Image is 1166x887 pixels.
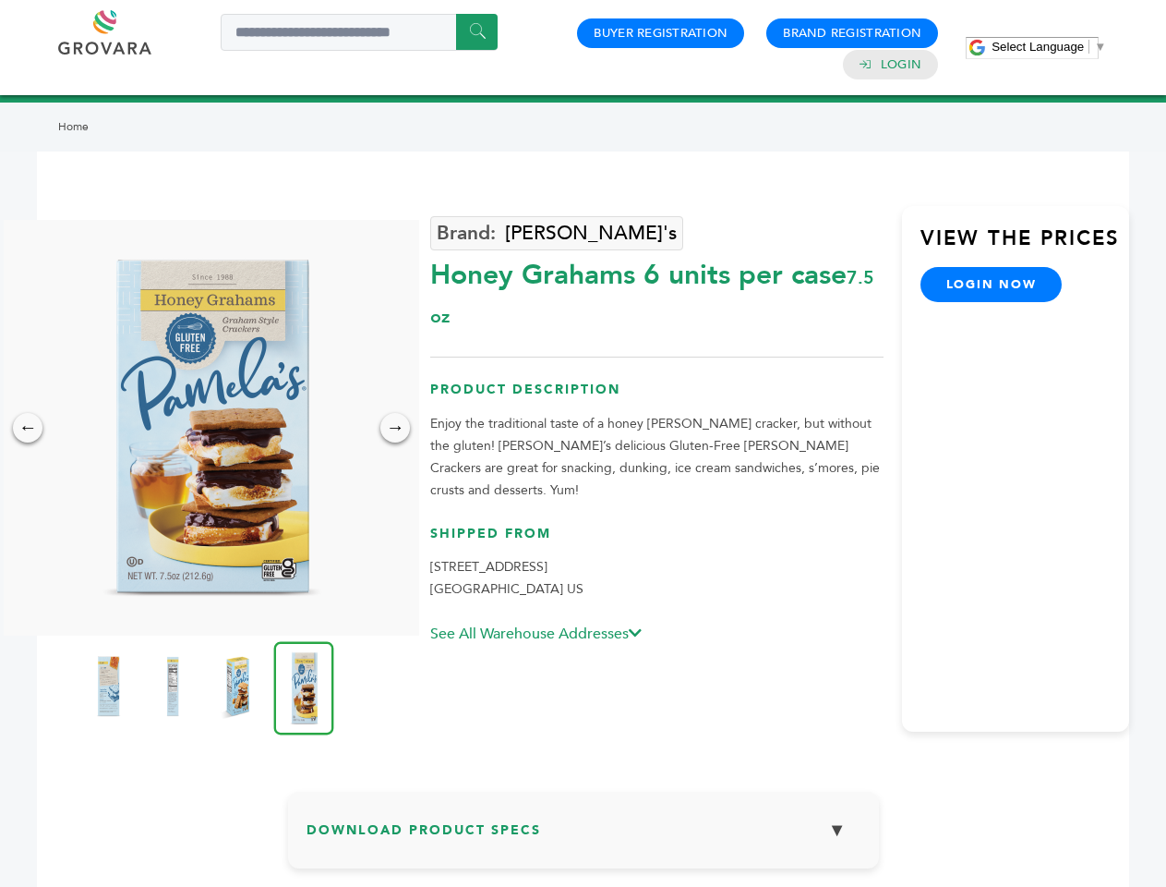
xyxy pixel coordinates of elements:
span: Select Language [992,40,1084,54]
h3: Shipped From [430,525,884,557]
p: [STREET_ADDRESS] [GEOGRAPHIC_DATA] US [430,556,884,601]
a: Brand Registration [783,25,921,42]
a: Home [58,119,89,134]
a: Select Language​ [992,40,1106,54]
button: ▼ [814,810,860,850]
p: Enjoy the traditional taste of a honey [PERSON_NAME] cracker, but without the gluten! [PERSON_NAM... [430,413,884,502]
img: Honey Grahams 6 units per case 7.5 oz Product Label [85,650,131,723]
img: Honey Grahams 6 units per case 7.5 oz Nutrition Info [150,650,196,723]
div: → [380,413,410,443]
a: [PERSON_NAME]'s [430,216,683,250]
a: Login [881,56,921,73]
h3: View the Prices [920,225,1129,267]
a: login now [920,267,1063,302]
img: Honey Grahams 6 units per case 7.5 oz [274,641,334,735]
div: ← [13,413,42,443]
div: Honey Grahams 6 units per case [430,247,884,334]
a: See All Warehouse Addresses [430,624,642,644]
img: Honey Grahams 6 units per case 7.5 oz [214,650,260,723]
h3: Download Product Specs [307,810,860,864]
h3: Product Description [430,381,884,413]
span: ▼ [1094,40,1106,54]
a: Buyer Registration [594,25,727,42]
span: ​ [1088,40,1089,54]
input: Search a product or brand... [221,14,498,51]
